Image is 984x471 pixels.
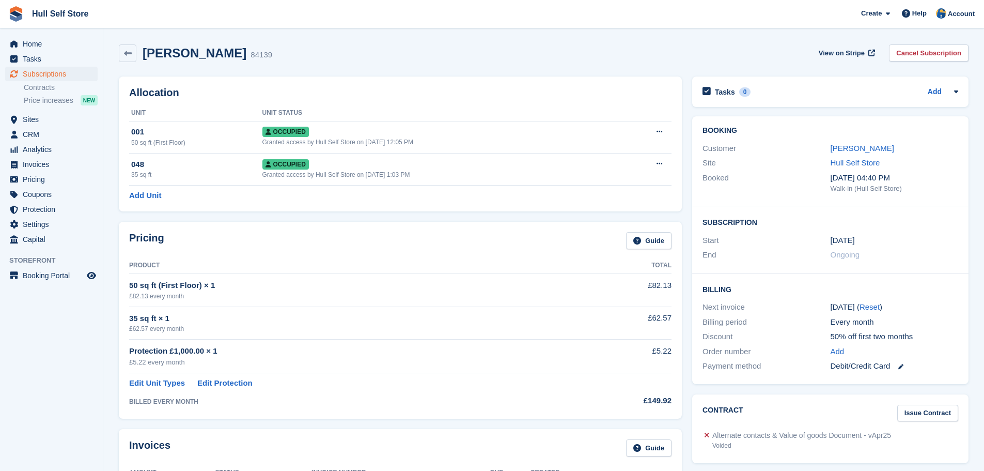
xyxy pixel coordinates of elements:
[262,170,620,179] div: Granted access by Hull Self Store on [DATE] 1:03 PM
[702,172,830,194] div: Booked
[861,8,882,19] span: Create
[571,307,671,339] td: £62.57
[5,157,98,172] a: menu
[831,346,845,358] a: Add
[129,439,170,457] h2: Invoices
[831,331,958,343] div: 50% off first two months
[712,441,891,450] div: Voided
[23,127,85,142] span: CRM
[702,143,830,155] div: Customer
[831,316,958,328] div: Every month
[129,232,164,249] h2: Pricing
[702,235,830,247] div: Start
[831,235,855,247] time: 2025-05-02 00:00:00 UTC
[24,83,98,93] a: Contracts
[23,232,85,247] span: Capital
[5,127,98,142] a: menu
[85,269,98,282] a: Preview store
[23,202,85,217] span: Protection
[23,37,85,51] span: Home
[831,158,880,167] a: Hull Self Store
[815,44,877,62] a: View on Stripe
[28,5,92,22] a: Hull Self Store
[129,357,571,368] div: £5.22 every month
[715,87,735,97] h2: Tasks
[8,6,24,22] img: stora-icon-8386f47178a22dfd0bd8f6a31ec36ba5ce8667c1dd55bd0f319d3a0aa187defe.svg
[129,292,571,301] div: £82.13 every month
[831,184,958,194] div: Walk-in (Hull Self Store)
[571,340,671,373] td: £5.22
[24,96,73,105] span: Price increases
[23,172,85,187] span: Pricing
[262,127,309,137] span: Occupied
[5,268,98,283] a: menu
[571,257,671,274] th: Total
[702,127,958,135] h2: Booking
[831,250,860,259] span: Ongoing
[948,9,975,19] span: Account
[23,217,85,232] span: Settings
[262,159,309,170] span: Occupied
[702,316,830,328] div: Billing period
[626,232,671,249] a: Guide
[831,301,958,313] div: [DATE] ( )
[5,142,98,157] a: menu
[5,202,98,217] a: menu
[702,346,830,358] div: Order number
[23,268,85,283] span: Booking Portal
[5,67,98,81] a: menu
[81,95,98,105] div: NEW
[129,190,161,202] a: Add Unit
[129,313,571,325] div: 35 sq ft × 1
[5,37,98,51] a: menu
[5,187,98,202] a: menu
[831,172,958,184] div: [DATE] 04:40 PM
[912,8,927,19] span: Help
[129,87,671,99] h2: Allocation
[5,112,98,127] a: menu
[702,405,743,422] h2: Contract
[129,280,571,292] div: 50 sq ft (First Floor) × 1
[23,52,85,66] span: Tasks
[129,377,185,389] a: Edit Unit Types
[129,105,262,121] th: Unit
[251,49,272,61] div: 84139
[131,138,262,147] div: 50 sq ft (First Floor)
[702,249,830,261] div: End
[819,48,865,58] span: View on Stripe
[5,232,98,247] a: menu
[129,324,571,333] div: £62.57 every month
[131,159,262,171] div: 048
[23,187,85,202] span: Coupons
[5,217,98,232] a: menu
[702,284,958,294] h2: Billing
[831,144,894,153] a: [PERSON_NAME]
[889,44,969,62] a: Cancel Subscription
[131,126,262,138] div: 001
[129,257,571,274] th: Product
[129,397,571,406] div: BILLED EVERY MONTH
[23,67,85,81] span: Subscriptions
[831,360,958,372] div: Debit/Credit Card
[9,255,103,266] span: Storefront
[712,430,891,441] div: Alternate contacts & Value of goods Document - vApr25
[5,52,98,66] a: menu
[5,172,98,187] a: menu
[702,301,830,313] div: Next invoice
[860,302,880,311] a: Reset
[626,439,671,457] a: Guide
[129,345,571,357] div: Protection £1,000.00 × 1
[702,360,830,372] div: Payment method
[262,105,620,121] th: Unit Status
[23,142,85,157] span: Analytics
[197,377,253,389] a: Edit Protection
[928,86,942,98] a: Add
[131,170,262,179] div: 35 sq ft
[23,112,85,127] span: Sites
[262,138,620,147] div: Granted access by Hull Self Store on [DATE] 12:05 PM
[702,157,830,169] div: Site
[702,217,958,227] h2: Subscription
[702,331,830,343] div: Discount
[143,46,246,60] h2: [PERSON_NAME]
[936,8,946,19] img: Hull Self Store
